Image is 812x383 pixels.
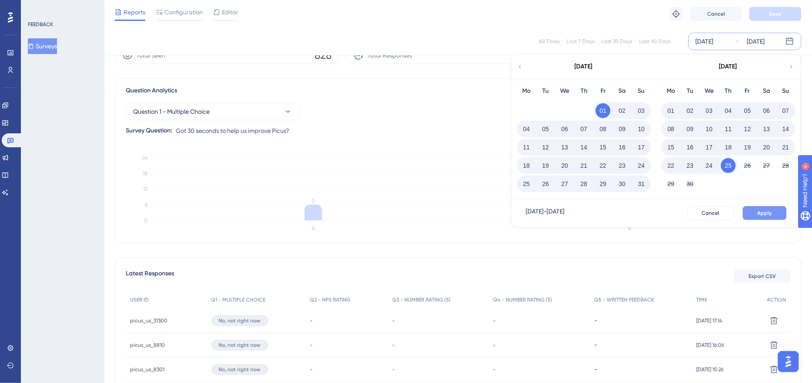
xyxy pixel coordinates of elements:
div: [DATE] [719,61,737,72]
span: Need Help? [20,2,54,13]
div: Mo [661,86,681,96]
span: Got 30 seconds to help us improve Picus? [176,125,289,136]
button: 20 [759,140,774,155]
button: 10 [702,122,717,136]
button: 01 [664,103,678,118]
tspan: 12 [143,186,148,192]
div: Last 7 Days [567,38,594,45]
button: 14 [778,122,793,136]
div: Fr [594,86,613,96]
span: Save [769,10,782,17]
span: [DATE] 17:14 [696,317,722,324]
button: 17 [702,140,717,155]
button: Cancel [688,206,734,220]
span: TIME [696,296,707,303]
button: 18 [721,140,736,155]
span: - [393,366,395,373]
span: - [393,317,395,324]
button: 09 [683,122,698,136]
button: 21 [778,140,793,155]
button: 24 [634,158,649,173]
button: 04 [519,122,534,136]
span: Apply [758,210,772,217]
tspan: 6 [145,202,148,208]
div: Fr [738,86,757,96]
button: Cancel [690,7,742,21]
div: - [594,365,688,373]
div: [DATE] [575,61,593,72]
button: 12 [740,122,755,136]
span: Export CSV [749,273,776,280]
span: Reports [124,7,145,17]
button: 07 [778,103,793,118]
button: 18 [519,158,534,173]
div: [DATE] [747,36,765,47]
span: 828 [315,48,332,62]
button: 30 [615,176,630,191]
button: 12 [538,140,553,155]
div: All Times [539,38,560,45]
button: 04 [721,103,736,118]
span: Question 1 - Multiple Choice [133,106,210,117]
button: 16 [615,140,630,155]
button: 22 [596,158,611,173]
button: 05 [538,122,553,136]
iframe: UserGuiding AI Assistant Launcher [775,349,802,375]
button: 22 [664,158,678,173]
span: Cancel [708,10,725,17]
span: Q3 - NUMBER RATING (5) [393,296,451,303]
button: 06 [759,103,774,118]
span: picus_us_8810 [130,342,165,349]
div: Th [574,86,594,96]
button: 21 [577,158,591,173]
button: Apply [743,206,787,220]
button: 03 [702,103,717,118]
button: 19 [538,158,553,173]
button: 19 [740,140,755,155]
div: 4 [60,4,63,11]
button: 26 [538,176,553,191]
button: 16 [683,140,698,155]
button: 11 [721,122,736,136]
div: Sa [757,86,776,96]
button: 29 [664,176,678,191]
button: 28 [577,176,591,191]
div: Tu [536,86,555,96]
span: [DATE] 15:26 [696,366,724,373]
button: 06 [557,122,572,136]
div: Last 90 Days [640,38,671,45]
tspan: 6 [312,196,315,204]
span: Q2 - NPS RATING [310,296,350,303]
button: 08 [596,122,611,136]
button: Export CSV [734,269,791,283]
div: [DATE] - [DATE] [526,206,564,220]
span: No, not right now [219,317,261,324]
button: 25 [519,176,534,191]
button: 07 [577,122,591,136]
button: 27 [557,176,572,191]
button: 15 [596,140,611,155]
button: 26 [740,158,755,173]
button: 08 [664,122,678,136]
span: USER ID [130,296,149,303]
span: - [310,317,312,324]
div: - [594,316,688,325]
button: 17 [634,140,649,155]
span: - [310,366,312,373]
span: picus_us_31300 [130,317,168,324]
span: No, not right now [219,366,261,373]
span: - [493,317,496,324]
span: - [493,366,496,373]
span: - [393,342,395,349]
button: Question 1 - Multiple Choice [126,103,300,120]
button: 09 [615,122,630,136]
button: 02 [615,103,630,118]
div: Sa [613,86,632,96]
button: 23 [683,158,698,173]
button: 10 [634,122,649,136]
button: 24 [702,158,717,173]
button: 15 [664,140,678,155]
text: B [628,225,631,231]
span: Latest Responses [126,268,174,284]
